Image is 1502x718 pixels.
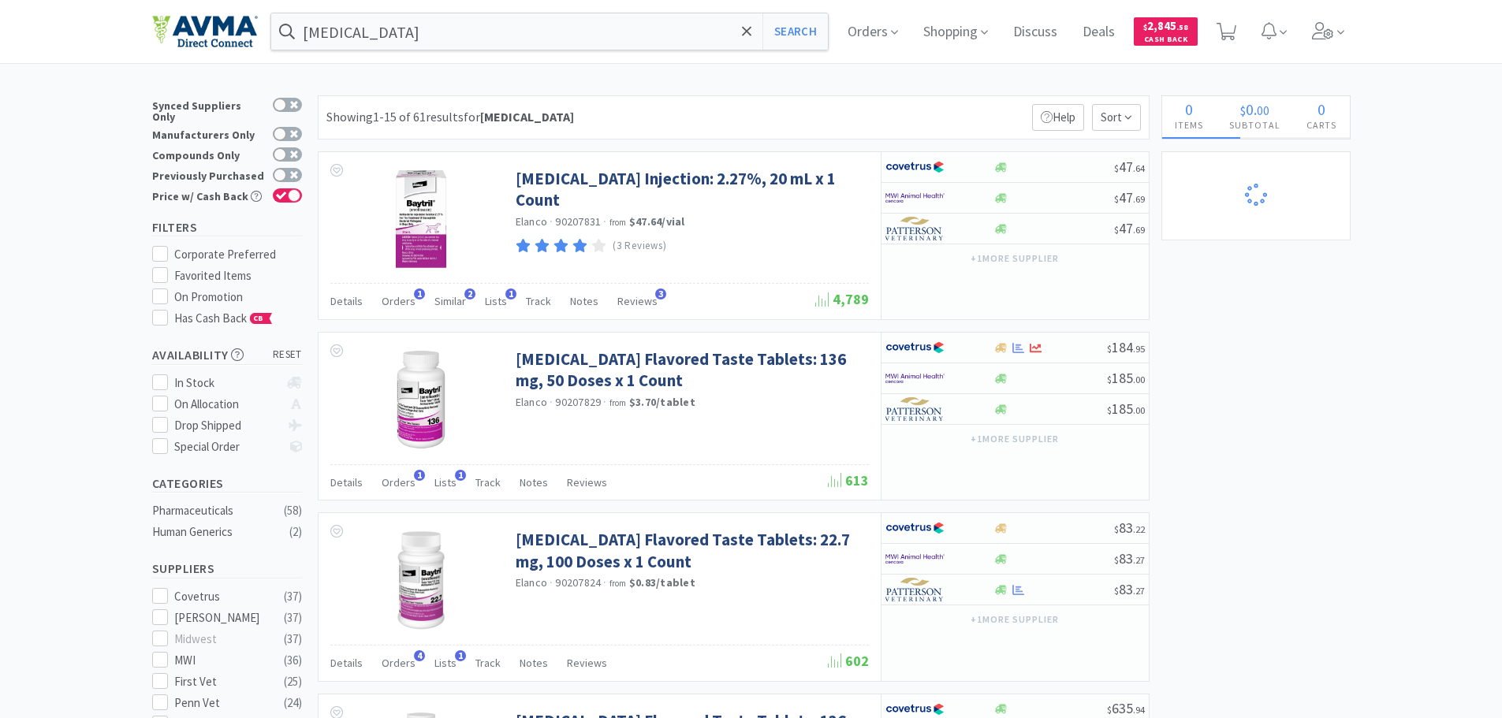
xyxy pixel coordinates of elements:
[520,656,548,670] span: Notes
[1107,400,1145,418] span: 185
[963,608,1066,631] button: +1more supplier
[629,575,695,590] strong: $0.83 / tablet
[603,214,606,229] span: ·
[1318,99,1325,119] span: 0
[330,475,363,489] span: Details
[1107,343,1112,355] span: $
[885,578,945,601] img: f5e969b455434c6296c6d81ef179fa71_3.png
[382,656,416,670] span: Orders
[1114,523,1119,535] span: $
[1107,369,1145,387] span: 185
[284,630,302,649] div: ( 37 )
[475,475,501,489] span: Track
[885,217,945,240] img: f5e969b455434c6296c6d81ef179fa71_3.png
[480,109,574,125] strong: [MEDICAL_DATA]
[370,168,472,270] img: 434eaf9944f2498b95c28fa91e14a934_416222.jpeg
[174,608,272,627] div: [PERSON_NAME]
[1107,338,1145,356] span: 184
[284,608,302,627] div: ( 37 )
[284,672,302,691] div: ( 25 )
[828,471,869,489] span: 613
[152,168,265,181] div: Previously Purchased
[475,656,501,670] span: Track
[1217,102,1294,117] div: .
[1133,554,1145,566] span: . 27
[414,288,425,299] span: 1
[617,294,658,308] span: Reviews
[629,395,695,409] strong: $3.70 / tablet
[885,547,945,571] img: f6b2451649754179b5b4e0c70c3f7cb0_2.png
[1257,102,1269,118] span: 00
[550,214,553,229] span: ·
[1133,224,1145,236] span: . 69
[271,13,829,50] input: Search by item, sku, manufacturer, ingredient, size...
[174,437,279,456] div: Special Order
[1076,25,1121,39] a: Deals
[1134,10,1198,53] a: $2,845.58Cash Back
[174,374,279,392] div: In Stock
[885,186,945,210] img: f6b2451649754179b5b4e0c70c3f7cb0_2.png
[1114,219,1145,237] span: 47
[885,155,945,179] img: 77fca1acd8b6420a9015268ca798ef17_1.png
[152,523,280,541] div: Human Generics
[1246,99,1254,119] span: 0
[382,475,416,489] span: Orders
[1114,158,1145,176] span: 47
[1185,99,1193,119] span: 0
[885,336,945,359] img: 77fca1acd8b6420a9015268ca798ef17_1.png
[455,650,466,661] span: 1
[152,15,258,48] img: e4e33dab9f054f5782a47901c742baa9_102.png
[485,294,507,308] span: Lists
[1114,585,1119,597] span: $
[885,366,945,390] img: f6b2451649754179b5b4e0c70c3f7cb0_2.png
[609,397,627,408] span: from
[174,694,272,712] div: Penn Vet
[434,294,466,308] span: Similar
[152,501,280,520] div: Pharmaceuticals
[330,656,363,670] span: Details
[505,288,516,299] span: 1
[762,13,828,50] button: Search
[516,168,865,211] a: [MEDICAL_DATA] Injection: 2.27%, 20 mL x 1 Count
[1107,704,1112,716] span: $
[570,294,598,308] span: Notes
[284,651,302,670] div: ( 36 )
[251,314,266,323] span: CB
[152,218,302,236] h5: Filters
[152,127,265,140] div: Manufacturers Only
[1007,25,1064,39] a: Discuss
[1133,162,1145,174] span: . 64
[434,656,457,670] span: Lists
[1114,549,1145,567] span: 83
[1143,18,1188,33] span: 2,845
[1133,523,1145,535] span: . 22
[1133,343,1145,355] span: . 95
[152,98,265,122] div: Synced Suppliers Only
[1114,224,1119,236] span: $
[516,214,548,229] a: Elanco
[567,656,607,670] span: Reviews
[152,346,302,364] h5: Availability
[1240,102,1246,118] span: $
[603,395,606,409] span: ·
[1107,374,1112,385] span: $
[434,475,457,489] span: Lists
[1114,188,1145,206] span: 47
[550,575,553,590] span: ·
[174,587,272,606] div: Covetrus
[603,575,606,590] span: ·
[520,475,548,489] span: Notes
[174,311,273,326] span: Has Cash Back
[516,575,548,590] a: Elanco
[1114,193,1119,205] span: $
[284,694,302,712] div: ( 24 )
[1107,699,1145,717] span: 635
[609,217,627,228] span: from
[1114,554,1119,566] span: $
[609,578,627,589] span: from
[567,475,607,489] span: Reviews
[414,650,425,661] span: 4
[414,470,425,481] span: 1
[174,672,272,691] div: First Vet
[174,245,302,264] div: Corporate Preferred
